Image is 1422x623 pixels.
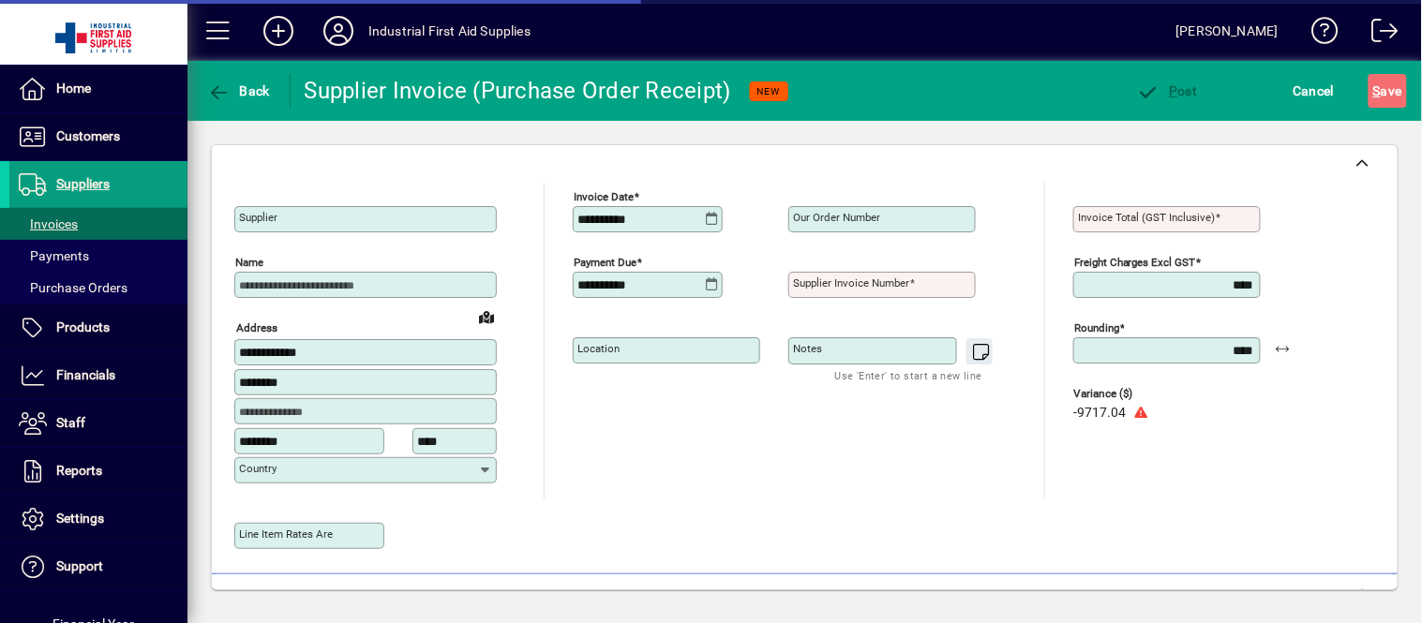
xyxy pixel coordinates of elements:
[1170,83,1178,98] span: P
[9,272,187,304] a: Purchase Orders
[187,74,291,108] app-page-header-button: Back
[1078,211,1216,224] mat-label: Invoice Total (GST inclusive)
[56,558,103,573] span: Support
[56,463,102,478] span: Reports
[305,76,731,106] div: Supplier Invoice (Purchase Order Receipt)
[9,496,187,542] a: Settings
[1074,256,1196,269] mat-label: Freight charges excl GST
[793,276,909,289] mat-label: Supplier invoice number
[1137,83,1198,98] span: ost
[19,280,127,295] span: Purchase Orders
[1192,585,1320,615] span: Add PO Receipts
[19,216,78,231] span: Invoices
[1073,406,1126,421] span: -9717.04
[56,128,120,143] span: Customers
[239,527,333,541] mat-label: Line item rates are
[368,16,531,46] div: Industrial First Aid Supplies
[56,81,91,96] span: Home
[56,367,115,382] span: Financials
[472,302,501,332] a: View on map
[9,304,187,351] a: Products
[793,211,880,224] mat-label: Our order number
[835,364,982,386] mat-hint: Use 'Enter' to start a new line
[235,256,263,269] mat-label: Name
[1294,76,1335,106] span: Cancel
[1289,74,1340,108] button: Cancel
[239,462,277,475] mat-label: Country
[577,342,620,355] mat-label: Location
[9,448,187,495] a: Reports
[56,176,110,191] span: Suppliers
[9,240,187,272] a: Payments
[9,66,187,112] a: Home
[56,319,110,334] span: Products
[239,211,277,224] mat-label: Supplier
[1297,4,1339,65] a: Knowledge Base
[1185,583,1327,616] button: Add PO Receipts
[56,415,85,430] span: Staff
[9,208,187,240] a: Invoices
[1369,74,1407,108] button: Save
[19,248,89,263] span: Payments
[202,74,275,108] button: Back
[9,543,187,590] a: Support
[1073,388,1186,400] span: Variance ($)
[1176,16,1279,46] div: [PERSON_NAME]
[1132,74,1203,108] button: Post
[1074,321,1119,334] mat-label: Rounding
[574,190,634,203] mat-label: Invoice date
[207,83,270,98] span: Back
[793,342,822,355] mat-label: Notes
[757,85,781,97] span: NEW
[1357,4,1399,65] a: Logout
[9,113,187,160] a: Customers
[9,400,187,447] a: Staff
[1373,83,1381,98] span: S
[1373,76,1402,106] span: ave
[308,14,368,48] button: Profile
[56,511,104,526] span: Settings
[9,352,187,399] a: Financials
[574,256,636,269] mat-label: Payment due
[248,14,308,48] button: Add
